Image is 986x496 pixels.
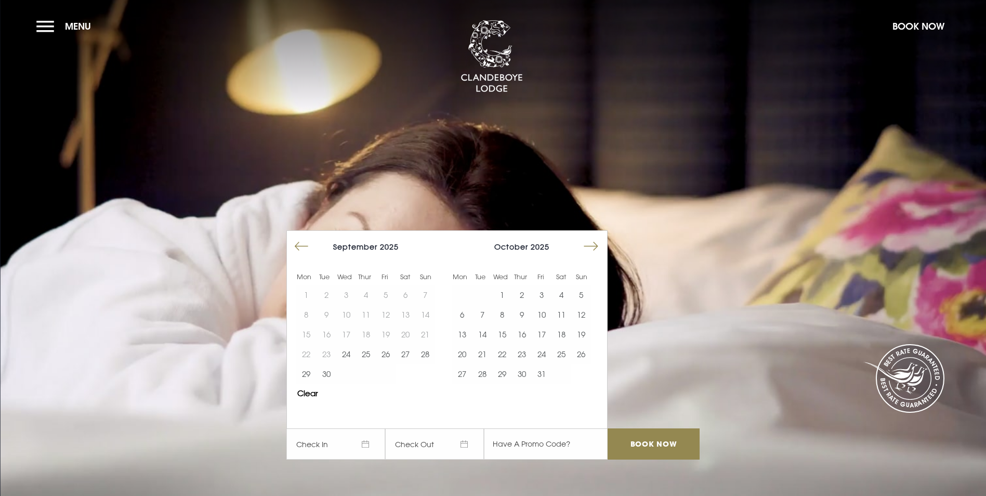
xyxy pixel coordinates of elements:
[512,344,532,364] button: 23
[512,364,532,384] button: 30
[415,344,435,364] td: Choose Sunday, September 28, 2025 as your start date.
[396,344,415,364] button: 27
[512,324,532,344] button: 16
[461,20,523,93] img: Clandeboye Lodge
[492,364,512,384] td: Choose Wednesday, October 29, 2025 as your start date.
[292,237,311,256] button: Move backward to switch to the previous month.
[512,285,532,305] button: 2
[492,364,512,384] button: 29
[571,344,591,364] td: Choose Sunday, October 26, 2025 as your start date.
[551,305,571,324] button: 11
[333,242,377,251] span: September
[532,364,551,384] button: 31
[472,305,492,324] td: Choose Tuesday, October 7, 2025 as your start date.
[492,285,512,305] td: Choose Wednesday, October 1, 2025 as your start date.
[380,242,399,251] span: 2025
[571,305,591,324] button: 12
[531,242,549,251] span: 2025
[492,285,512,305] button: 1
[532,285,551,305] td: Choose Friday, October 3, 2025 as your start date.
[551,324,571,344] td: Choose Saturday, October 18, 2025 as your start date.
[297,389,318,397] button: Clear
[336,344,356,364] td: Choose Wednesday, September 24, 2025 as your start date.
[296,364,316,384] td: Choose Monday, September 29, 2025 as your start date.
[492,324,512,344] td: Choose Wednesday, October 15, 2025 as your start date.
[492,344,512,364] td: Choose Wednesday, October 22, 2025 as your start date.
[494,242,528,251] span: October
[608,428,699,460] input: Book Now
[396,344,415,364] td: Choose Saturday, September 27, 2025 as your start date.
[296,364,316,384] button: 29
[385,428,484,460] span: Check Out
[492,324,512,344] button: 15
[356,344,376,364] td: Choose Thursday, September 25, 2025 as your start date.
[532,324,551,344] td: Choose Friday, October 17, 2025 as your start date.
[551,305,571,324] td: Choose Saturday, October 11, 2025 as your start date.
[452,364,472,384] td: Choose Monday, October 27, 2025 as your start date.
[472,364,492,384] td: Choose Tuesday, October 28, 2025 as your start date.
[492,344,512,364] button: 22
[492,305,512,324] td: Choose Wednesday, October 8, 2025 as your start date.
[512,305,532,324] button: 9
[571,344,591,364] button: 26
[316,364,336,384] td: Choose Tuesday, September 30, 2025 as your start date.
[376,344,396,364] td: Choose Friday, September 26, 2025 as your start date.
[472,344,492,364] button: 21
[532,305,551,324] td: Choose Friday, October 10, 2025 as your start date.
[571,324,591,344] button: 19
[551,344,571,364] button: 25
[472,364,492,384] button: 28
[336,344,356,364] button: 24
[512,364,532,384] td: Choose Thursday, October 30, 2025 as your start date.
[551,344,571,364] td: Choose Saturday, October 25, 2025 as your start date.
[316,364,336,384] button: 30
[532,324,551,344] button: 17
[472,305,492,324] button: 7
[472,344,492,364] td: Choose Tuesday, October 21, 2025 as your start date.
[551,285,571,305] td: Choose Saturday, October 4, 2025 as your start date.
[532,285,551,305] button: 3
[551,285,571,305] button: 4
[532,344,551,364] td: Choose Friday, October 24, 2025 as your start date.
[512,344,532,364] td: Choose Thursday, October 23, 2025 as your start date.
[571,285,591,305] td: Choose Sunday, October 5, 2025 as your start date.
[512,324,532,344] td: Choose Thursday, October 16, 2025 as your start date.
[551,324,571,344] button: 18
[452,344,472,364] td: Choose Monday, October 20, 2025 as your start date.
[376,344,396,364] button: 26
[512,285,532,305] td: Choose Thursday, October 2, 2025 as your start date.
[452,305,472,324] td: Choose Monday, October 6, 2025 as your start date.
[532,305,551,324] button: 10
[452,324,472,344] button: 13
[415,344,435,364] button: 28
[571,285,591,305] button: 5
[452,324,472,344] td: Choose Monday, October 13, 2025 as your start date.
[571,324,591,344] td: Choose Sunday, October 19, 2025 as your start date.
[571,305,591,324] td: Choose Sunday, October 12, 2025 as your start date.
[452,364,472,384] button: 27
[484,428,608,460] input: Have A Promo Code?
[356,344,376,364] button: 25
[581,237,601,256] button: Move forward to switch to the next month.
[452,305,472,324] button: 6
[887,15,950,37] button: Book Now
[492,305,512,324] button: 8
[532,344,551,364] button: 24
[472,324,492,344] td: Choose Tuesday, October 14, 2025 as your start date.
[472,324,492,344] button: 14
[532,364,551,384] td: Choose Friday, October 31, 2025 as your start date.
[512,305,532,324] td: Choose Thursday, October 9, 2025 as your start date.
[65,20,91,32] span: Menu
[452,344,472,364] button: 20
[286,428,385,460] span: Check In
[36,15,96,37] button: Menu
